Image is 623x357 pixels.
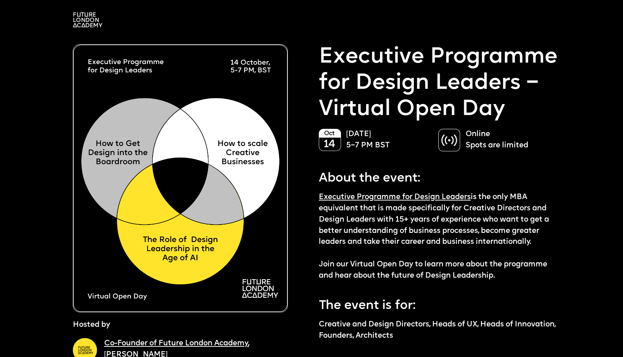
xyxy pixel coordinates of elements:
[319,44,557,123] p: Executive Programme for Design Leaders – Virtual Open Day
[319,194,471,201] a: Executive Programme for Design Leaders
[466,129,550,151] p: Online Spots are limited
[346,129,431,151] p: [DATE] 5–7 PM BST
[319,319,557,342] p: Creative and Design Directors, Heads of UX, Heads of Innovation, Founders, Architects
[319,165,557,188] p: About the event:
[73,12,102,27] img: A logo saying in 3 lines: Future London Academy
[73,320,110,331] p: Hosted by
[319,293,557,315] p: The event is for:
[319,192,557,281] p: is the only MBA equivalent that is made specifically for Creative Directors and Design Leaders wi...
